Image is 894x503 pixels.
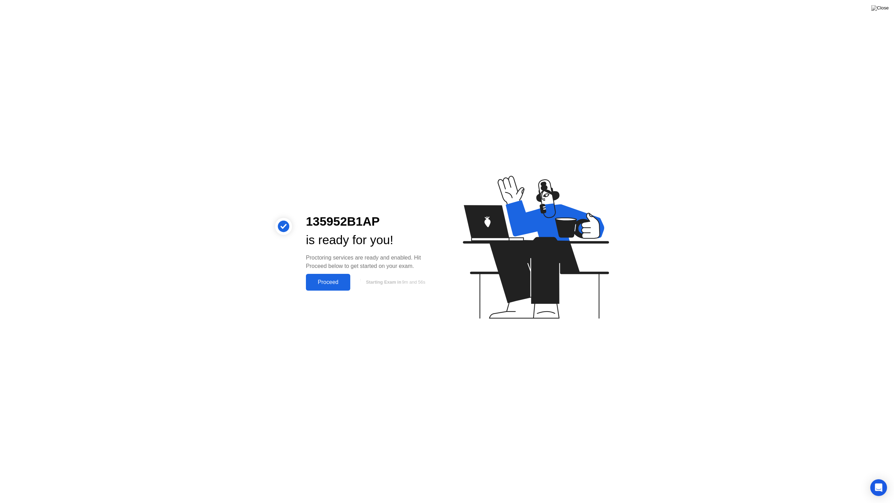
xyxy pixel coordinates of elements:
[354,276,436,289] button: Starting Exam in9m and 56s
[306,231,436,249] div: is ready for you!
[871,5,889,11] img: Close
[308,279,348,285] div: Proceed
[306,212,436,231] div: 135952B1AP
[306,254,436,270] div: Proctoring services are ready and enabled. Hit Proceed below to get started on your exam.
[870,479,887,496] div: Open Intercom Messenger
[306,274,350,291] button: Proceed
[402,279,425,285] span: 9m and 56s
